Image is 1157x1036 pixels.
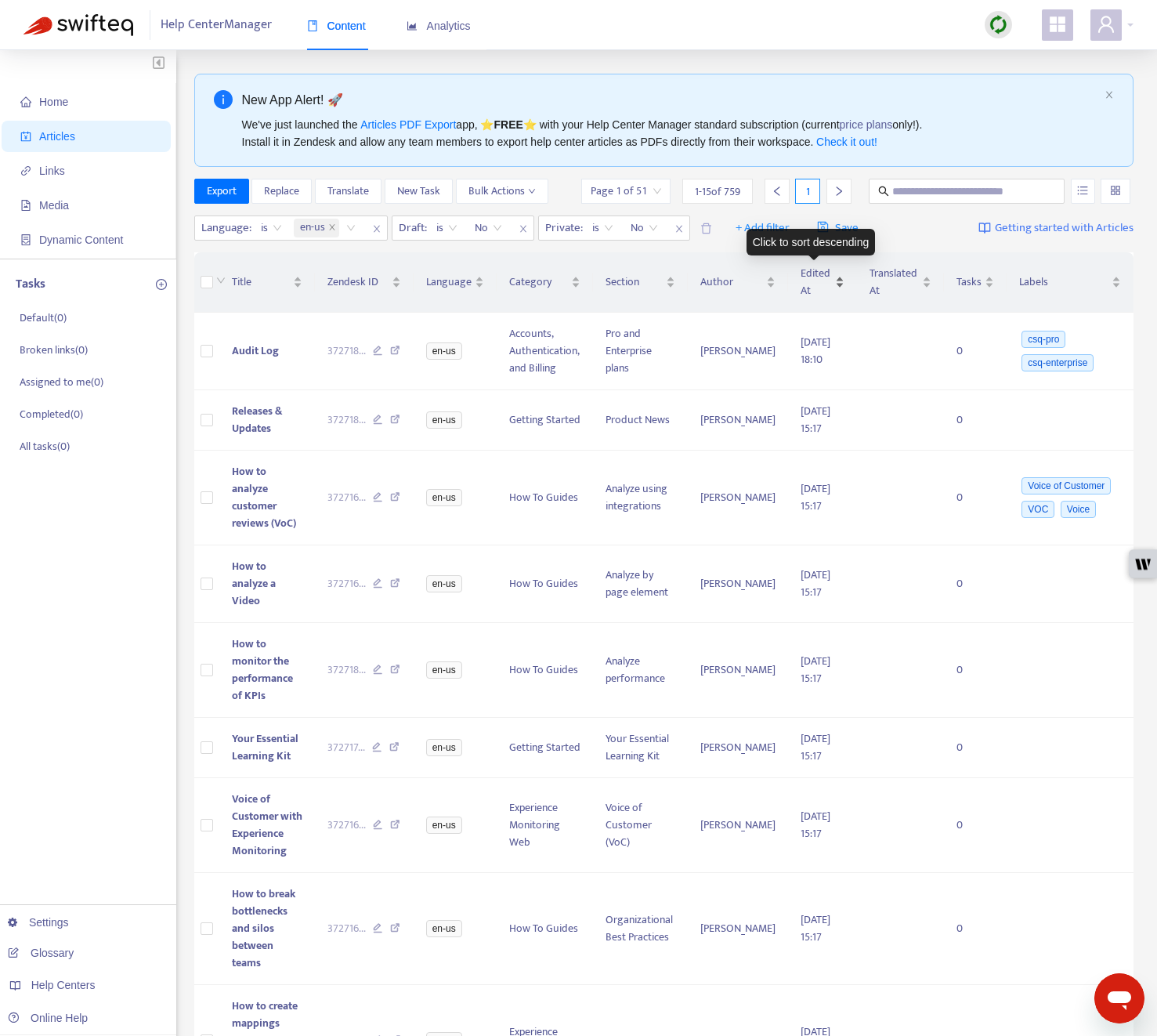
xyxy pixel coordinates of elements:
span: Voice of Customer with Experience Monitoring [232,790,302,860]
span: Bulk Actions [468,183,536,200]
button: Bulk Actionsdown [456,179,548,204]
span: Help Center Manager [161,10,272,40]
div: New App Alert! 🚀 [242,90,1099,110]
button: saveSave [805,216,870,241]
span: [DATE] 15:17 [801,730,830,765]
a: Articles PDF Export [360,118,456,131]
span: [DATE] 15:17 [801,652,830,687]
td: [PERSON_NAME] [688,873,789,985]
span: Home [39,96,68,108]
td: Organizational Best Practices [593,873,688,985]
span: link [20,165,31,176]
span: Save [817,219,859,237]
button: unordered-list [1071,179,1095,204]
td: 0 [944,718,1007,778]
td: How To Guides [497,451,593,545]
span: close [1105,90,1114,100]
span: book [307,20,318,31]
img: image-link [978,222,991,234]
span: en-us [426,342,462,360]
span: [DATE] 18:10 [801,333,830,368]
img: Swifteq [24,14,133,36]
span: Export [207,183,237,200]
span: Author [700,273,764,291]
span: How to analyze customer reviews (VoC) [232,462,296,532]
span: close [669,219,689,238]
th: Title [219,252,315,313]
span: en-us [426,411,462,429]
span: Private : [539,216,585,240]
th: Category [497,252,593,313]
span: container [20,234,31,245]
span: Releases & Updates [232,402,283,437]
span: en-us [426,575,462,592]
span: Media [39,199,69,212]
a: Settings [8,916,69,929]
p: All tasks ( 0 ) [20,438,70,455]
span: 372718 ... [327,411,366,429]
td: How To Guides [497,873,593,985]
span: Replace [264,183,299,200]
button: New Task [385,179,453,204]
span: account-book [20,131,31,142]
th: Tasks [944,252,1007,313]
span: Labels [1019,273,1108,291]
th: Author [688,252,789,313]
span: 372716 ... [327,920,366,937]
span: area-chart [407,20,418,31]
span: New Task [397,183,440,200]
span: Links [39,165,65,177]
span: appstore [1048,15,1067,34]
span: [DATE] 15:17 [801,480,830,515]
span: Language [426,273,472,291]
span: Section [606,273,663,291]
td: Analyze performance [593,623,688,718]
span: Dynamic Content [39,234,123,246]
a: Getting started with Articles [978,216,1133,241]
td: [PERSON_NAME] [688,778,789,873]
a: price plans [840,118,893,131]
td: [PERSON_NAME] [688,313,789,390]
td: 0 [944,545,1007,623]
td: Analyze by page element [593,545,688,623]
span: csq-pro [1021,331,1065,348]
td: [PERSON_NAME] [688,718,789,778]
button: Replace [251,179,312,204]
td: 0 [944,778,1007,873]
td: Accounts, Authentication, and Billing [497,313,593,390]
div: Click to sort descending [747,229,876,255]
td: 0 [944,313,1007,390]
div: We've just launched the app, ⭐ ⭐️ with your Help Center Manager standard subscription (current on... [242,116,1099,150]
td: [PERSON_NAME] [688,390,789,451]
td: Pro and Enterprise plans [593,313,688,390]
span: Content [307,20,366,32]
span: Language : [195,216,254,240]
th: Section [593,252,688,313]
p: Assigned to me ( 0 ) [20,374,103,390]
span: 372717 ... [327,739,365,756]
span: [DATE] 15:17 [801,807,830,842]
span: Articles [39,130,75,143]
td: 0 [944,451,1007,545]
td: Getting Started [497,390,593,451]
span: en-us [300,219,325,237]
td: 0 [944,873,1007,985]
span: en-us [426,817,462,834]
span: home [20,96,31,107]
span: en-us [426,920,462,937]
td: Getting Started [497,718,593,778]
span: plus-circle [156,279,167,290]
span: Translate [327,183,369,200]
td: Product News [593,390,688,451]
span: unordered-list [1077,185,1088,196]
p: Tasks [16,275,45,294]
td: [PERSON_NAME] [688,451,789,545]
span: Draft : [392,216,429,240]
span: Help Centers [31,979,96,991]
p: Completed ( 0 ) [20,406,83,422]
span: info-circle [214,90,233,109]
span: Translated At [870,265,918,299]
span: + Add filter [736,219,790,237]
span: en-us [294,219,339,237]
td: [PERSON_NAME] [688,545,789,623]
